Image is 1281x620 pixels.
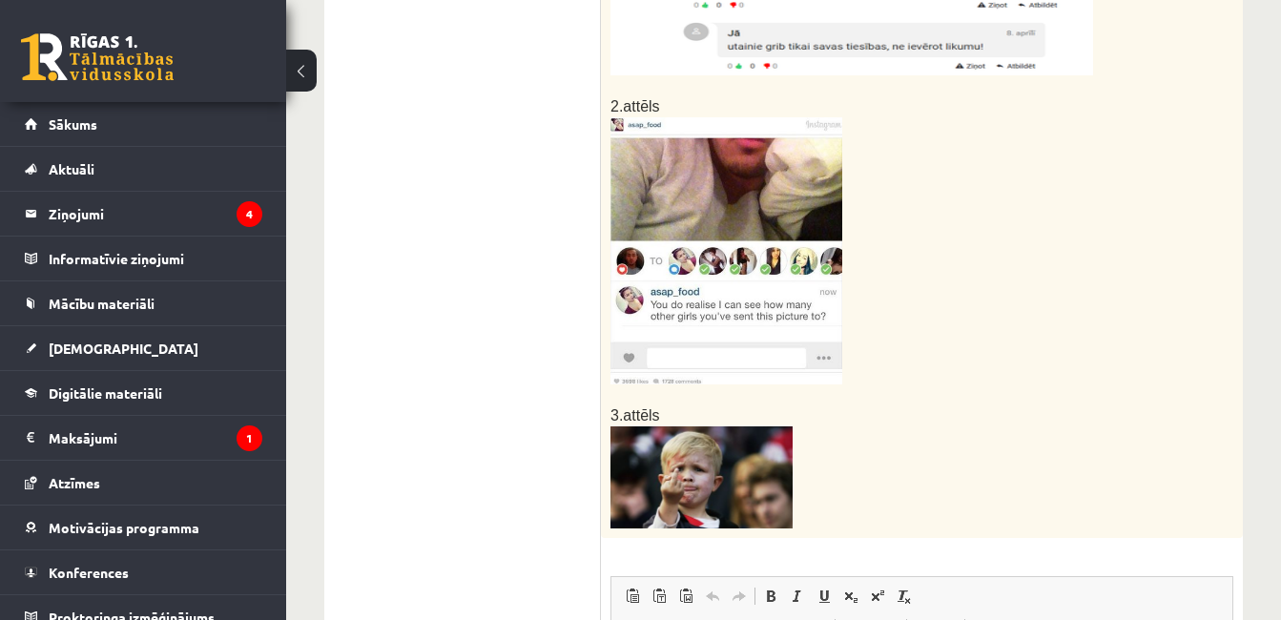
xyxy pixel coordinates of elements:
img: media [610,117,842,384]
span: Atzīmes [49,474,100,491]
a: Полужирный (Ctrl+B) [757,584,784,609]
span: Mācību materiāli [49,295,155,312]
a: Вставить только текст (Ctrl+Shift+V) [646,584,672,609]
a: Sākums [25,102,262,146]
span: Sākums [49,115,97,133]
legend: Ziņojumi [49,192,262,236]
span: [DEMOGRAPHIC_DATA] [49,340,198,357]
a: Motivācijas programma [25,506,262,549]
a: Atzīmes [25,461,262,505]
a: Курсив (Ctrl+I) [784,584,811,609]
legend: Maksājumi [49,416,262,460]
legend: Informatīvie ziņojumi [49,237,262,280]
span: Konferences [49,564,129,581]
body: Визуальный текстовый редактор, wiswyg-editor-user-answer-47024929097240 [19,19,602,39]
a: Digitālie materiāli [25,371,262,415]
span: Motivācijas programma [49,519,199,536]
span: 2.attēls [610,98,660,114]
img: media [610,426,793,528]
a: Подчеркнутый (Ctrl+U) [811,584,837,609]
a: [DEMOGRAPHIC_DATA] [25,326,262,370]
a: Подстрочный индекс [837,584,864,609]
a: Вставить (Ctrl+V) [619,584,646,609]
a: Повторить (Ctrl+Y) [726,584,753,609]
i: 1 [237,425,262,451]
a: Убрать форматирование [891,584,918,609]
a: Надстрочный индекс [864,584,891,609]
span: Aktuāli [49,160,94,177]
a: Aktuāli [25,147,262,191]
i: 4 [237,201,262,227]
a: Отменить (Ctrl+Z) [699,584,726,609]
span: 3.attēls [610,407,660,424]
a: Maksājumi1 [25,416,262,460]
a: Mācību materiāli [25,281,262,325]
a: Informatīvie ziņojumi [25,237,262,280]
a: Rīgas 1. Tālmācības vidusskola [21,33,174,81]
a: Ziņojumi4 [25,192,262,236]
a: Вставить из Word [672,584,699,609]
span: Digitālie materiāli [49,384,162,402]
a: Konferences [25,550,262,594]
